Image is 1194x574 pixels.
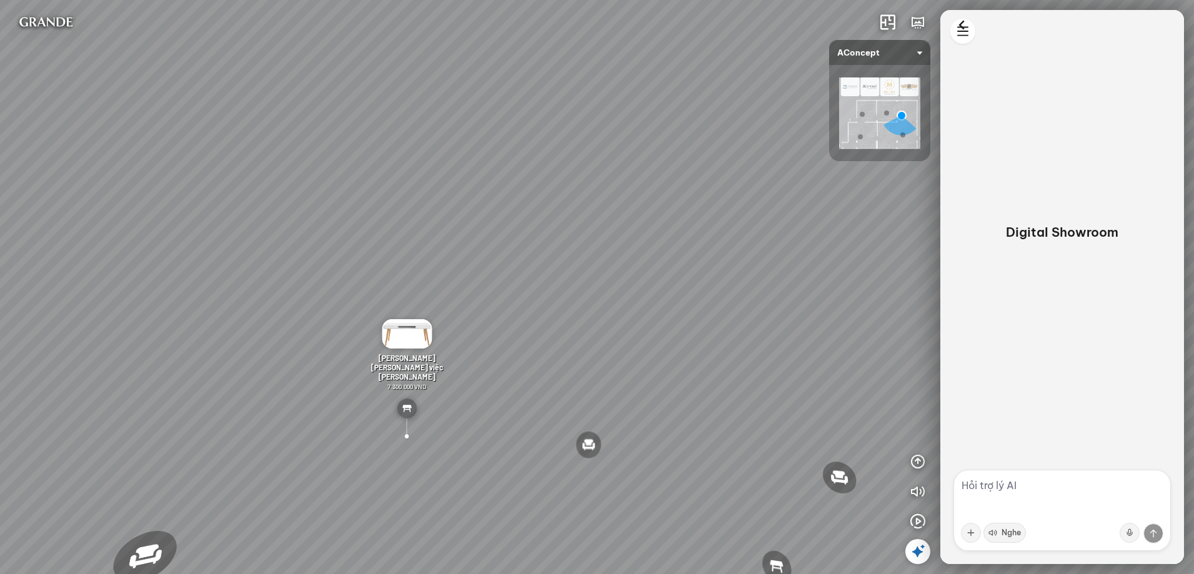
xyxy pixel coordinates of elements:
img: B_n_l_m_vi_c_El_TY4YLNPCKGH3.JPG [382,319,432,349]
button: Nghe [983,523,1026,543]
span: AConcept [837,40,922,65]
img: logo [10,10,82,35]
span: 7.300.000 VND [387,383,426,390]
img: AConcept_CTMHTJT2R6E4.png [839,77,920,149]
img: table_YREKD739JCN6.svg [397,398,417,418]
p: Digital Showroom [1006,224,1118,241]
span: [PERSON_NAME] [PERSON_NAME] việc [PERSON_NAME] [371,354,443,381]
